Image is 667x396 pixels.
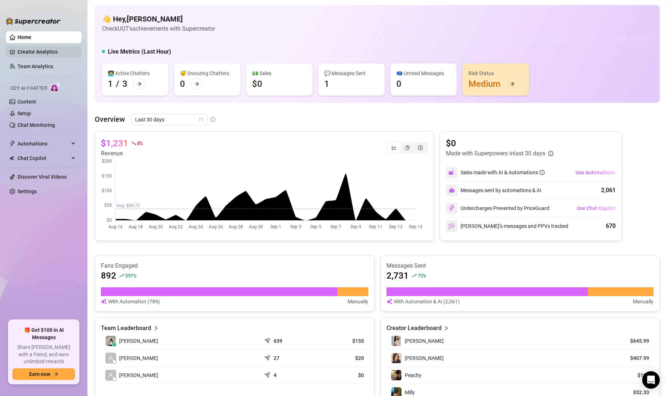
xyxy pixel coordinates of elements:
img: Nina [391,353,401,363]
div: Sales made with AI & Automations [460,168,545,176]
button: Use Automations [575,167,616,178]
article: Creator Leaderboard [387,324,442,333]
a: Chat Monitoring [17,122,55,128]
span: arrow-right [194,81,199,86]
a: Settings [17,189,37,194]
div: $0 [252,78,262,90]
span: send [264,336,272,343]
span: Izzy AI Chatter [10,85,47,92]
span: [PERSON_NAME] [119,354,158,362]
span: calendar [199,117,203,122]
div: segmented control [387,142,428,154]
span: 591 % [125,272,136,279]
article: Manually [348,298,368,306]
img: svg%3e [449,187,455,193]
span: 75 % [417,272,426,279]
img: Nina [391,336,401,346]
div: 💵 Sales [252,69,307,77]
div: Open Intercom Messenger [642,371,660,389]
article: $20 [319,354,364,362]
div: 💬 Messages Sent [324,69,379,77]
span: rise [119,273,124,278]
div: Messages sent by automations & AI [446,185,541,196]
span: right [444,324,449,333]
span: send [264,370,272,378]
span: Peachy [405,372,421,378]
div: 2,061 [601,186,616,195]
article: Fans Engaged [101,262,368,270]
article: $105 [616,372,649,379]
span: Share [PERSON_NAME] with a friend, and earn unlimited rewards [12,344,75,365]
img: svg%3e [101,298,107,306]
span: info-circle [548,151,553,156]
article: 892 [101,270,116,282]
span: Automations [17,138,69,150]
article: Messages Sent [387,262,654,270]
span: arrow-right [510,81,515,86]
span: fall [131,141,136,146]
span: info-circle [210,117,215,122]
a: Content [17,99,36,105]
span: user [108,373,113,378]
article: Revenue [101,149,142,158]
span: arrow-right [53,372,58,377]
div: Risk Status [468,69,523,77]
span: Chat Copilot [17,152,69,164]
span: 8 % [137,140,142,147]
article: $52.33 [616,389,649,396]
div: Undercharges Prevented by PriceGuard [446,202,549,214]
div: 0 [396,78,401,90]
article: 639 [274,337,282,345]
a: Discover Viral Videos [17,174,67,180]
span: [PERSON_NAME] [119,371,158,379]
span: thunderbolt [9,141,15,147]
img: Sofia Zamantha … [106,336,116,346]
article: $1,231 [101,137,128,149]
article: 2,731 [387,270,409,282]
article: Manually [633,298,654,306]
span: [PERSON_NAME] [119,337,158,345]
span: dollar-circle [418,145,423,150]
div: 3 [122,78,127,90]
button: Earn nowarrow-right [12,368,75,380]
button: Use Chat Copilot [576,202,616,214]
span: [PERSON_NAME] [405,355,444,361]
article: Overview [95,114,125,125]
span: send [264,353,272,361]
h5: Live Metrics (Last Hour) [108,47,171,56]
img: svg%3e [448,205,455,211]
span: Milly [405,389,415,395]
span: Earn now [29,371,50,377]
img: AI Chatter [50,82,61,93]
div: [PERSON_NAME]’s messages and PPVs tracked [446,220,568,232]
div: 📪 Unread Messages [396,69,451,77]
span: right [153,324,158,333]
img: svg%3e [387,298,392,306]
article: 4 [274,372,276,379]
span: Use Automations [576,170,615,175]
span: rise [412,273,417,278]
a: Home [17,34,31,40]
span: pie-chart [405,145,410,150]
span: user [108,356,113,361]
article: $645.99 [616,337,649,345]
span: [PERSON_NAME] [405,338,444,344]
article: $155 [319,337,364,345]
div: 1 [108,78,113,90]
img: svg%3e [448,223,455,229]
div: 😴 Snoozing Chatters [180,69,235,77]
img: Peachy [391,370,401,380]
a: Setup [17,110,31,116]
span: 🎁 Get $100 in AI Messages [12,327,75,341]
a: Team Analytics [17,63,53,69]
article: Check UQT's achievements with Supercreator [102,24,215,33]
span: Use Chat Copilot [577,205,615,211]
div: 0 [180,78,185,90]
span: arrow-right [137,81,142,86]
a: Creator Analytics [17,46,76,58]
div: 670 [606,222,616,230]
h4: 👋 Hey, [PERSON_NAME] [102,14,215,24]
img: logo-BBDzfeDw.svg [6,18,60,25]
span: Last 30 days [135,114,203,125]
article: Team Leaderboard [101,324,151,333]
